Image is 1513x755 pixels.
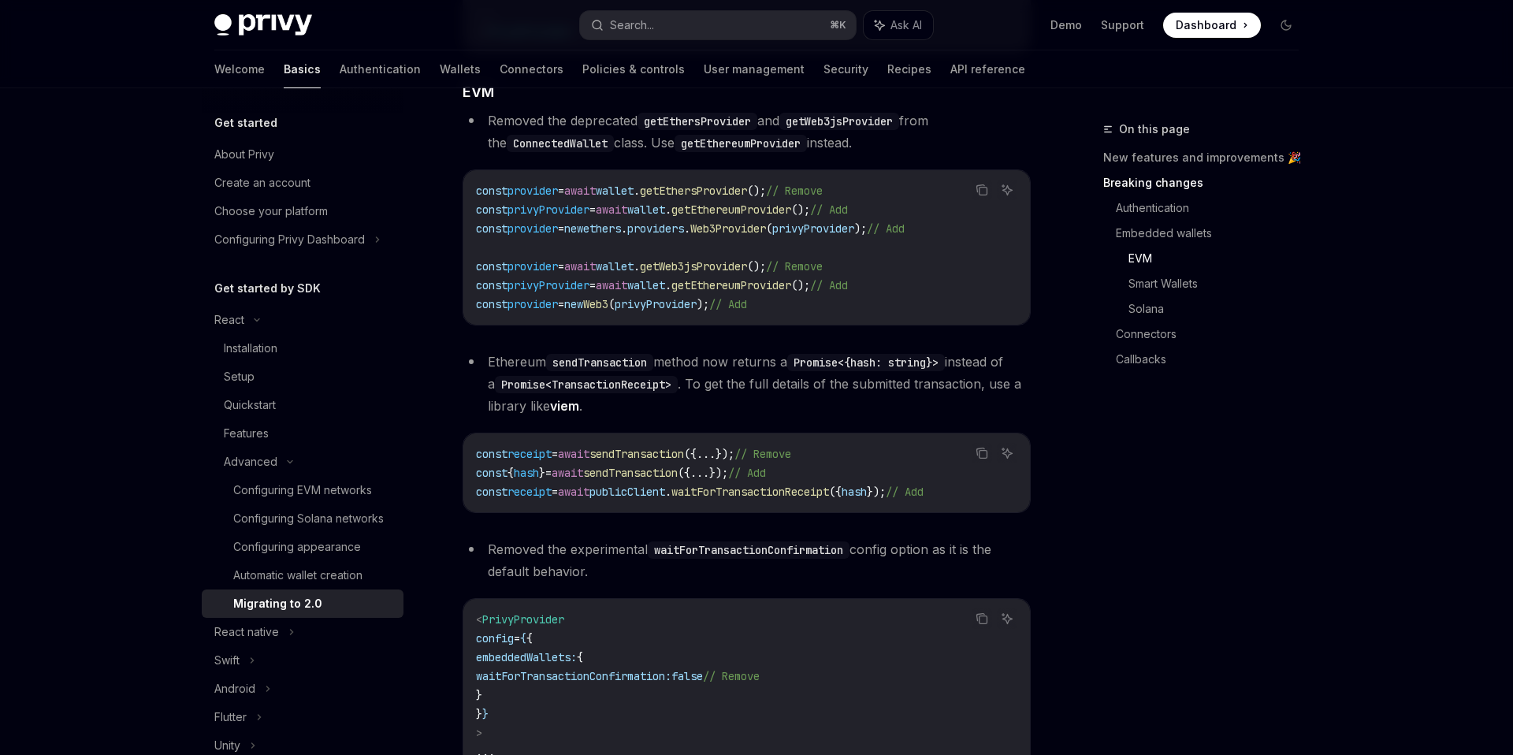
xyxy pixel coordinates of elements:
span: const [476,466,507,480]
span: ... [697,447,716,461]
div: Configuring EVM networks [233,481,372,500]
span: Dashboard [1176,17,1236,33]
span: ( [766,221,772,236]
div: Quickstart [224,396,276,415]
span: // Add [810,278,848,292]
span: }); [716,447,734,461]
span: Web3 [583,297,608,311]
span: ({ [829,485,842,499]
div: Automatic wallet creation [233,566,362,585]
span: // Remove [766,259,823,273]
span: (); [791,203,810,217]
span: await [564,259,596,273]
span: hash [514,466,539,480]
span: privyProvider [507,203,589,217]
span: sendTransaction [589,447,684,461]
span: // Add [728,466,766,480]
span: { [520,631,526,645]
img: dark logo [214,14,312,36]
a: Welcome [214,50,265,88]
span: } [482,707,489,721]
span: await [596,278,627,292]
a: Embedded wallets [1116,221,1311,246]
span: = [514,631,520,645]
span: // Remove [766,184,823,198]
span: const [476,447,507,461]
span: privyProvider [507,278,589,292]
a: Features [202,419,403,448]
span: embeddedWallets: [476,650,577,664]
span: } [539,466,545,480]
a: Wallets [440,50,481,88]
code: getEthereumProvider [675,135,807,152]
button: Ask AI [997,443,1017,463]
code: waitForTransactionConfirmation [648,541,849,559]
span: EVM [463,81,494,102]
a: Authentication [1116,195,1311,221]
div: Unity [214,736,240,755]
h5: Get started [214,113,277,132]
span: ({ [684,447,697,461]
span: publicClient [589,485,665,499]
h5: Get started by SDK [214,279,321,298]
span: const [476,184,507,198]
span: const [476,485,507,499]
button: Search...⌘K [580,11,856,39]
span: ); [854,221,867,236]
span: const [476,203,507,217]
span: // Add [810,203,848,217]
div: Advanced [224,452,277,471]
span: ⌘ K [830,19,846,32]
code: getWeb3jsProvider [779,113,899,130]
span: getWeb3jsProvider [640,259,747,273]
span: await [596,203,627,217]
span: await [564,184,596,198]
button: Toggle dark mode [1273,13,1299,38]
span: await [558,485,589,499]
span: Ask AI [890,17,922,33]
a: Configuring appearance [202,533,403,561]
a: Migrating to 2.0 [202,589,403,618]
span: provider [507,221,558,236]
span: On this page [1119,120,1190,139]
a: viem [550,398,579,415]
span: }); [867,485,886,499]
span: (); [747,259,766,273]
span: hash [842,485,867,499]
span: config [476,631,514,645]
div: About Privy [214,145,274,164]
div: Swift [214,651,240,670]
button: Copy the contents from the code block [972,608,992,629]
a: Choose your platform [202,197,403,225]
a: Demo [1050,17,1082,33]
div: Search... [610,16,654,35]
span: { [507,466,514,480]
span: . [684,221,690,236]
span: = [558,221,564,236]
span: receipt [507,447,552,461]
span: waitForTransactionReceipt [671,485,829,499]
a: Policies & controls [582,50,685,88]
span: { [577,650,583,664]
span: const [476,259,507,273]
span: receipt [507,485,552,499]
span: . [621,221,627,236]
code: ConnectedWallet [507,135,614,152]
span: = [552,447,558,461]
span: await [558,447,589,461]
span: } [476,707,482,721]
code: sendTransaction [546,354,653,371]
button: Ask AI [864,11,933,39]
a: Automatic wallet creation [202,561,403,589]
span: = [558,297,564,311]
a: Solana [1128,296,1311,322]
button: Copy the contents from the code block [972,443,992,463]
span: . [634,259,640,273]
button: Ask AI [997,180,1017,200]
span: sendTransaction [583,466,678,480]
span: = [589,278,596,292]
span: ... [690,466,709,480]
span: (); [791,278,810,292]
a: Dashboard [1163,13,1261,38]
div: Configuring Privy Dashboard [214,230,365,249]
